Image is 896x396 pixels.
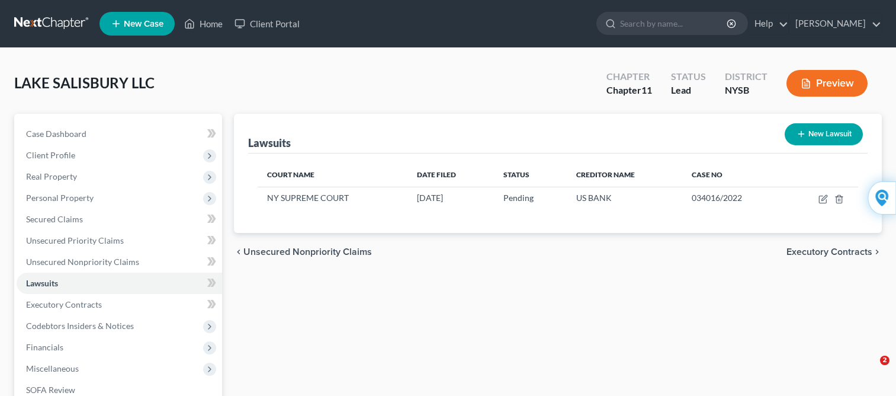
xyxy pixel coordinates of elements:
a: Unsecured Nonpriority Claims [17,251,222,273]
span: Executory Contracts [786,247,872,257]
span: Real Property [26,171,77,181]
span: Financials [26,342,63,352]
a: Unsecured Priority Claims [17,230,222,251]
span: Executory Contracts [26,299,102,309]
button: Preview [786,70,868,97]
div: Lawsuits [248,136,291,150]
span: Lawsuits [26,278,58,288]
span: Secured Claims [26,214,83,224]
span: Court Name [267,170,314,179]
span: 034016/2022 [692,193,742,203]
span: LAKE SALISBURY LLC [14,74,155,91]
span: Pending [503,193,534,203]
div: District [725,70,767,84]
button: Executory Contracts chevron_right [786,247,882,257]
span: Personal Property [26,193,94,203]
a: Home [178,13,229,34]
span: Case Dashboard [26,129,86,139]
a: [PERSON_NAME] [789,13,881,34]
span: Creditor Name [576,170,635,179]
button: chevron_left Unsecured Nonpriority Claims [234,247,372,257]
span: Unsecured Nonpriority Claims [26,257,139,267]
span: NY SUPREME COURT [267,193,349,203]
span: 11 [641,84,652,95]
span: Date Filed [417,170,456,179]
a: Client Portal [229,13,306,34]
a: Lawsuits [17,273,222,294]
div: Lead [671,84,706,97]
span: New Case [124,20,163,28]
a: Case Dashboard [17,123,222,145]
a: Help [749,13,788,34]
i: chevron_right [872,247,882,257]
span: 2 [880,356,889,365]
i: chevron_left [234,247,243,257]
span: Case No [692,170,722,179]
button: New Lawsuit [785,123,863,145]
span: Miscellaneous [26,363,79,373]
div: Chapter [606,84,652,97]
div: Chapter [606,70,652,84]
span: Client Profile [26,150,75,160]
span: [DATE] [417,193,443,203]
div: NYSB [725,84,767,97]
iframe: Intercom live chat [856,356,884,384]
span: Unsecured Priority Claims [26,235,124,245]
span: US BANK [576,193,612,203]
div: Status [671,70,706,84]
span: Status [503,170,529,179]
span: SOFA Review [26,385,75,395]
input: Search by name... [620,12,728,34]
span: Unsecured Nonpriority Claims [243,247,372,257]
a: Executory Contracts [17,294,222,315]
span: Codebtors Insiders & Notices [26,321,134,331]
a: Secured Claims [17,209,222,230]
